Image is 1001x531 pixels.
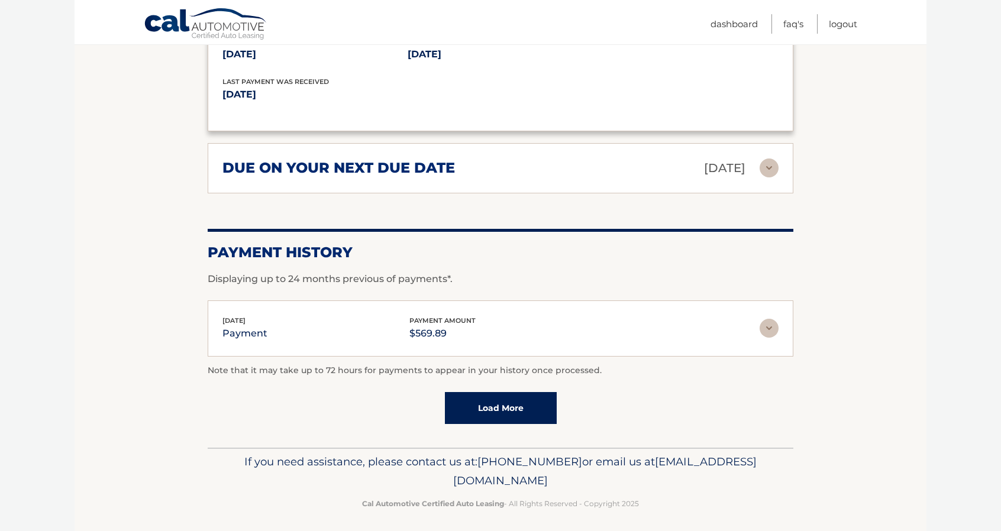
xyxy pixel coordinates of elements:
p: [DATE] [222,46,408,63]
p: [DATE] [408,46,593,63]
p: [DATE] [222,86,500,103]
p: $569.89 [409,325,476,342]
p: payment [222,325,267,342]
a: FAQ's [783,14,803,34]
p: Note that it may take up to 72 hours for payments to appear in your history once processed. [208,364,793,378]
p: Displaying up to 24 months previous of payments*. [208,272,793,286]
p: - All Rights Reserved - Copyright 2025 [215,497,786,510]
span: [EMAIL_ADDRESS][DOMAIN_NAME] [453,455,757,487]
h2: Payment History [208,244,793,261]
h2: due on your next due date [222,159,455,177]
span: [DATE] [222,316,246,325]
a: Cal Automotive [144,8,268,42]
a: Load More [445,392,557,424]
span: Next Payment will be due [222,38,323,46]
strong: Cal Automotive Certified Auto Leasing [362,499,504,508]
a: Dashboard [711,14,758,34]
span: payment amount [409,316,476,325]
span: Most Recent Payment Was Due [408,38,527,46]
span: Last Payment was received [222,77,329,86]
span: [PHONE_NUMBER] [477,455,582,468]
a: Logout [829,14,857,34]
img: accordion-rest.svg [760,319,779,338]
p: [DATE] [704,158,745,179]
img: accordion-rest.svg [760,158,779,177]
p: If you need assistance, please contact us at: or email us at [215,452,786,490]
